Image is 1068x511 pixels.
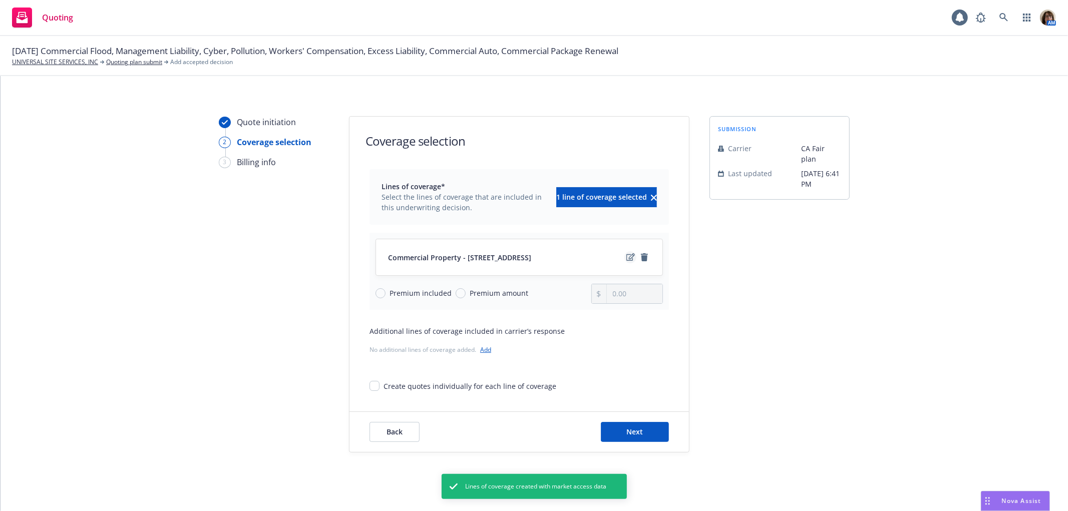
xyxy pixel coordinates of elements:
span: Commercial Property - [STREET_ADDRESS] [388,252,531,263]
span: Select the lines of coverage that are included in this underwriting decision. [382,192,550,213]
div: Quote initiation [237,116,296,128]
span: CA Fair plan [801,143,841,164]
button: Nova Assist [981,491,1050,511]
span: Back [387,427,403,436]
a: UNIVERSAL SITE SERVICES, INC [12,58,98,67]
a: edit [624,251,636,263]
span: [DATE] 6:41 PM [801,168,841,189]
span: Lines of coverage created with market access data [466,482,607,491]
div: Create quotes individually for each line of coverage [384,381,556,391]
h1: Coverage selection [366,133,465,149]
div: 3 [219,157,231,168]
span: [DATE] Commercial Flood, Management Liability, Cyber, Pollution, Workers' Compensation, Excess Li... [12,45,618,58]
a: Quoting plan submit [106,58,162,67]
span: Add accepted decision [170,58,233,67]
input: Premium included [376,288,386,298]
div: Drag to move [981,491,994,510]
div: 2 [219,137,231,148]
div: Coverage selection [237,136,311,148]
button: 1 line of coverage selectedclear selection [556,187,657,207]
span: Last updated [728,168,772,179]
input: Premium amount [456,288,466,298]
span: Lines of coverage* [382,181,550,192]
span: Next [627,427,643,436]
a: Add [480,345,491,354]
svg: clear selection [651,195,657,201]
button: Back [370,422,420,442]
input: 0.00 [607,284,662,303]
span: Premium amount [470,288,528,298]
img: photo [1040,10,1056,26]
a: Report a Bug [971,8,991,28]
span: 1 line of coverage selected [556,192,647,202]
a: Search [994,8,1014,28]
a: remove [638,251,650,263]
span: Quoting [42,14,73,22]
span: Premium included [390,288,452,298]
div: Billing info [237,156,276,168]
a: Quoting [8,4,77,32]
div: No additional lines of coverage added. [370,344,669,355]
span: submission [718,125,757,133]
span: Nova Assist [1002,496,1041,505]
span: Carrier [728,143,752,154]
button: Next [601,422,669,442]
a: Switch app [1017,8,1037,28]
div: Additional lines of coverage included in carrier’s response [370,326,669,336]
